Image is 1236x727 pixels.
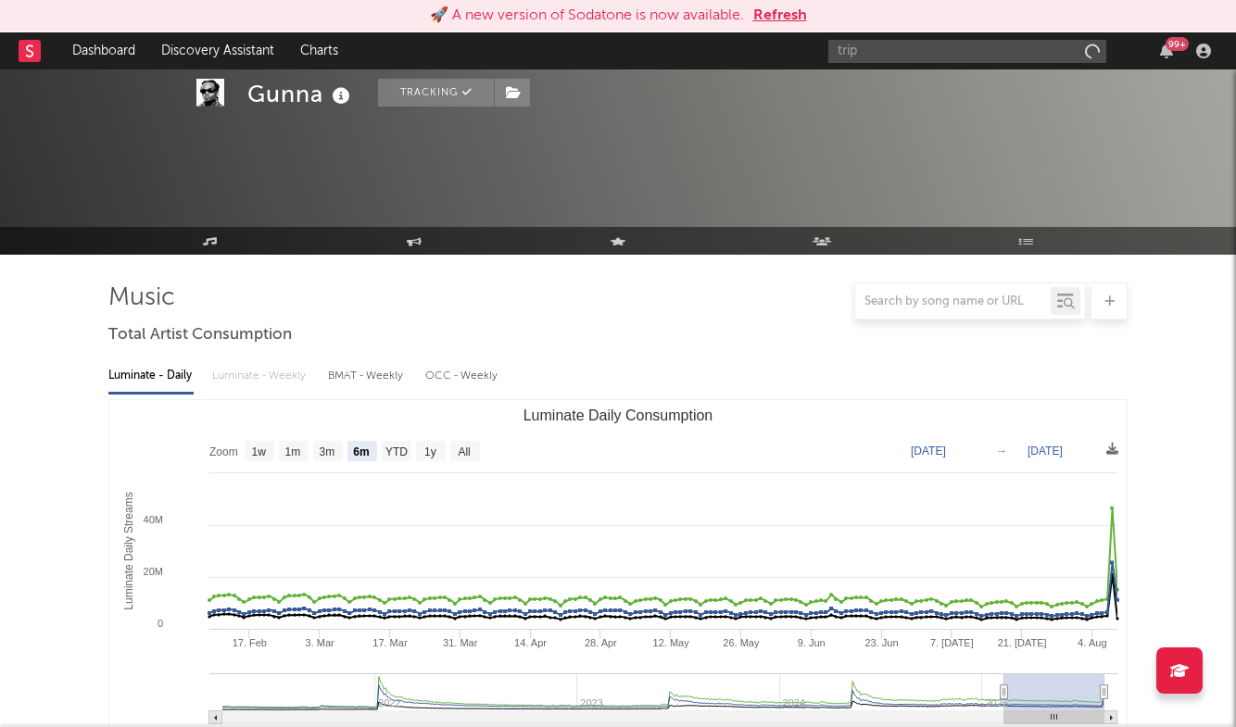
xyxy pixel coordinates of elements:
[353,445,369,458] text: 6m
[443,637,478,648] text: 31. Mar
[148,32,287,69] a: Discovery Assistant
[930,637,974,648] text: 7. [DATE]
[996,445,1007,458] text: →
[1160,44,1173,58] button: 99+
[1078,637,1106,648] text: 4. Aug
[828,40,1106,63] input: Search for artists
[523,407,713,423] text: Luminate Daily Consumption
[59,32,148,69] a: Dashboard
[1028,445,1063,458] text: [DATE]
[247,79,355,109] div: Gunna
[144,514,163,525] text: 40M
[514,637,547,648] text: 14. Apr
[1166,37,1189,51] div: 99 +
[306,637,335,648] text: 3. Mar
[385,445,408,458] text: YTD
[252,445,267,458] text: 1w
[855,295,1051,309] input: Search by song name or URL
[753,5,807,27] button: Refresh
[144,566,163,577] text: 20M
[424,445,436,458] text: 1y
[209,445,238,458] text: Zoom
[372,637,408,648] text: 17. Mar
[430,5,744,27] div: 🚀 A new version of Sodatone is now available.
[328,360,407,392] div: BMAT - Weekly
[108,360,194,392] div: Luminate - Daily
[378,79,494,107] button: Tracking
[158,618,163,629] text: 0
[425,360,499,392] div: OCC - Weekly
[458,445,470,458] text: All
[653,637,690,648] text: 12. May
[122,492,135,609] text: Luminate Daily Streams
[287,32,351,69] a: Charts
[864,637,898,648] text: 23. Jun
[911,445,946,458] text: [DATE]
[798,637,826,648] text: 9. Jun
[108,324,292,346] span: Total Artist Consumption
[723,637,760,648] text: 26. May
[320,445,335,458] text: 3m
[233,637,267,648] text: 17. Feb
[585,637,617,648] text: 28. Apr
[998,637,1047,648] text: 21. [DATE]
[285,445,301,458] text: 1m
